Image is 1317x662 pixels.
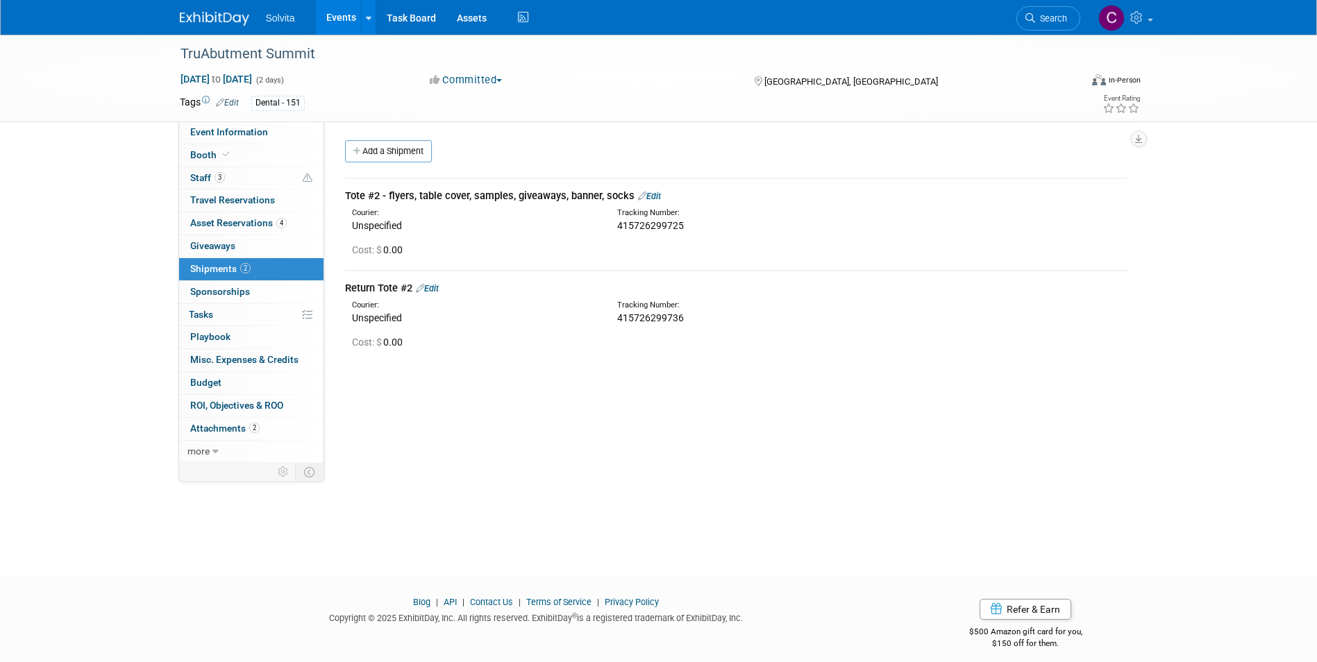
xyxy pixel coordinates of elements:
[190,240,235,251] span: Giveaways
[179,212,324,235] a: Asset Reservations4
[189,309,213,320] span: Tasks
[638,191,661,201] a: Edit
[190,331,230,342] span: Playbook
[1035,13,1067,24] span: Search
[617,312,684,323] span: 415726299736
[345,140,432,162] a: Add a Shipment
[352,219,596,232] div: Unspecified
[180,73,253,85] span: [DATE] [DATE]
[345,189,1127,203] div: Tote #2 - flyers, table cover, samples, giveaways, banner, socks
[276,218,287,228] span: 4
[352,244,383,255] span: Cost: $
[266,12,295,24] span: Solvita
[764,76,938,87] span: [GEOGRAPHIC_DATA], [GEOGRAPHIC_DATA]
[180,609,894,625] div: Copyright © 2025 ExhibitDay, Inc. All rights reserved. ExhibitDay is a registered trademark of Ex...
[295,463,324,481] td: Toggle Event Tabs
[352,337,408,348] span: 0.00
[179,395,324,417] a: ROI, Objectives & ROO
[190,263,251,274] span: Shipments
[190,172,225,183] span: Staff
[190,286,250,297] span: Sponsorships
[179,235,324,257] a: Giveaways
[179,121,324,144] a: Event Information
[190,377,221,388] span: Budget
[914,617,1138,649] div: $500 Amazon gift card for you,
[255,76,284,85] span: (2 days)
[179,349,324,371] a: Misc. Expenses & Credits
[352,337,383,348] span: Cost: $
[179,326,324,348] a: Playbook
[190,149,233,160] span: Booth
[1108,75,1141,85] div: In-Person
[998,72,1141,93] div: Event Format
[1102,95,1140,102] div: Event Rating
[459,597,468,607] span: |
[216,98,239,108] a: Edit
[914,638,1138,650] div: $150 off for them.
[352,300,596,311] div: Courier:
[605,597,659,607] a: Privacy Policy
[223,151,230,158] i: Booth reservation complete
[425,73,507,87] button: Committed
[444,597,457,607] a: API
[594,597,603,607] span: |
[190,354,299,365] span: Misc. Expenses & Credits
[179,372,324,394] a: Budget
[179,418,324,440] a: Attachments2
[345,281,1127,296] div: Return Tote #2
[179,144,324,167] a: Booth
[179,189,324,212] a: Travel Reservations
[515,597,524,607] span: |
[215,172,225,183] span: 3
[352,311,596,325] div: Unspecified
[1098,5,1125,31] img: Cindy Miller
[240,263,251,273] span: 2
[413,597,430,607] a: Blog
[190,217,287,228] span: Asset Reservations
[416,283,439,294] a: Edit
[180,95,239,111] td: Tags
[187,445,210,457] span: more
[210,74,223,85] span: to
[617,207,928,219] div: Tracking Number:
[249,423,260,433] span: 2
[179,258,324,280] a: Shipments2
[1092,74,1106,85] img: Format-Inperson.png
[352,244,408,255] span: 0.00
[179,167,324,189] a: Staff3
[617,300,928,311] div: Tracking Number:
[1016,6,1080,31] a: Search
[179,281,324,303] a: Sponsorships
[572,612,577,620] sup: ®
[176,42,1059,67] div: TruAbutment Summit
[271,463,296,481] td: Personalize Event Tab Strip
[179,441,324,463] a: more
[470,597,513,607] a: Contact Us
[190,400,283,411] span: ROI, Objectives & ROO
[303,172,312,185] span: Potential Scheduling Conflict -- at least one attendee is tagged in another overlapping event.
[617,220,684,231] span: 415726299725
[190,423,260,434] span: Attachments
[190,194,275,205] span: Travel Reservations
[433,597,442,607] span: |
[251,96,305,110] div: Dental - 151
[352,207,596,219] div: Courier:
[190,126,268,137] span: Event Information
[179,304,324,326] a: Tasks
[180,12,249,26] img: ExhibitDay
[526,597,592,607] a: Terms of Service
[980,599,1071,620] a: Refer & Earn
